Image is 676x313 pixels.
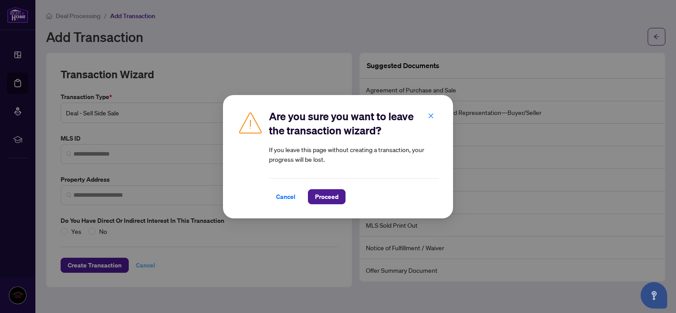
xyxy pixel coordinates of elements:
[269,189,303,204] button: Cancel
[269,109,439,137] h2: Are you sure you want to leave the transaction wizard?
[308,189,346,204] button: Proceed
[276,190,296,204] span: Cancel
[641,282,667,309] button: Open asap
[428,112,434,118] span: close
[269,145,439,164] article: If you leave this page without creating a transaction, your progress will be lost.
[315,190,338,204] span: Proceed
